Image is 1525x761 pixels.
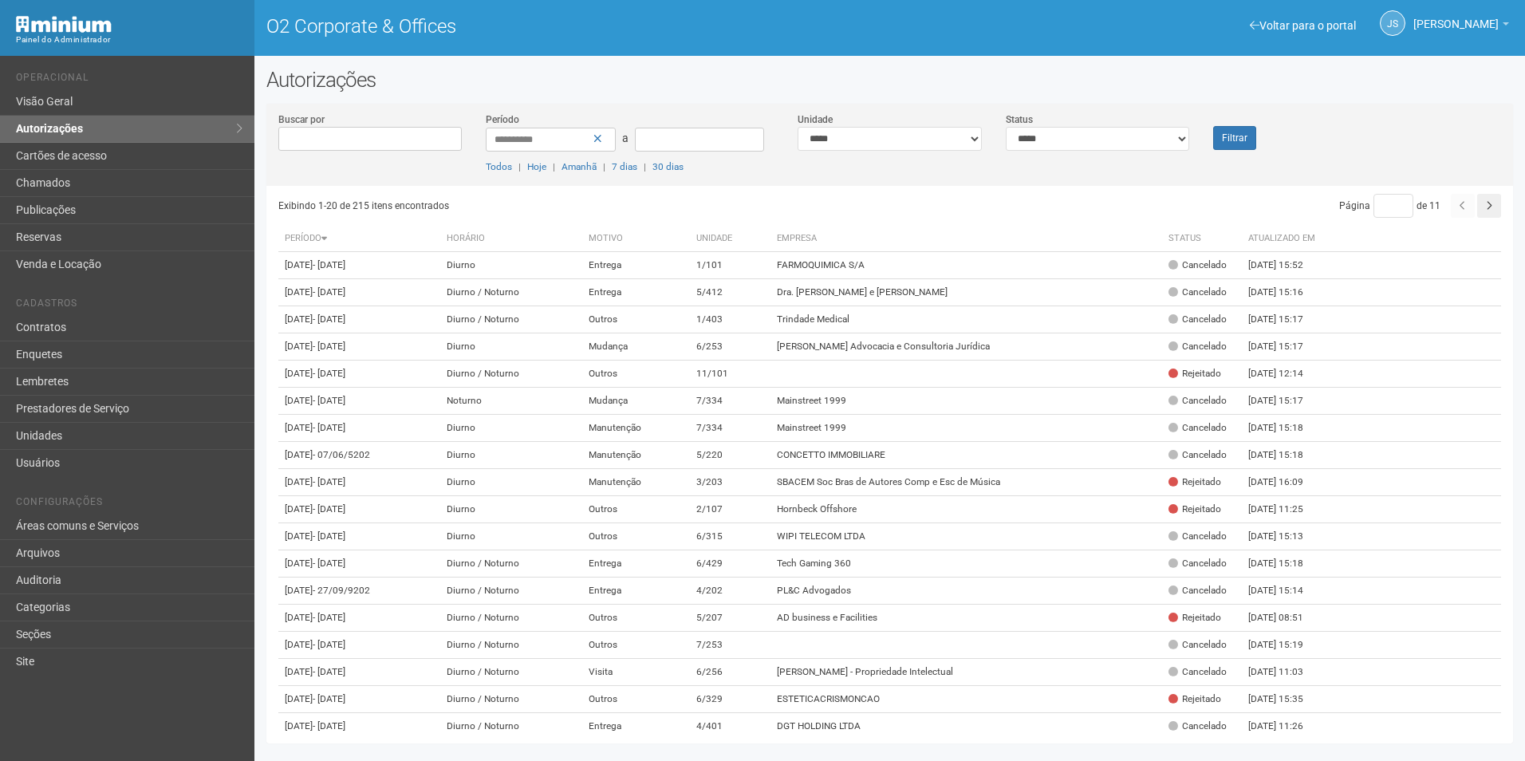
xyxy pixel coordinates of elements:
[313,530,345,542] span: - [DATE]
[1168,692,1221,706] div: Rejeitado
[1242,605,1330,632] td: [DATE] 08:51
[582,226,691,252] th: Motivo
[278,632,441,659] td: [DATE]
[1168,448,1227,462] div: Cancelado
[582,306,691,333] td: Outros
[770,686,1161,713] td: ESTETICACRISMONCAO
[770,605,1161,632] td: AD business e Facilities
[440,523,581,550] td: Diurno
[690,523,770,550] td: 6/315
[278,469,441,496] td: [DATE]
[1242,713,1330,740] td: [DATE] 11:26
[690,279,770,306] td: 5/412
[16,72,242,89] li: Operacional
[582,442,691,469] td: Manutenção
[278,306,441,333] td: [DATE]
[582,578,691,605] td: Entrega
[440,713,581,740] td: Diurno / Noturno
[1242,388,1330,415] td: [DATE] 15:17
[798,112,833,127] label: Unidade
[278,279,441,306] td: [DATE]
[278,415,441,442] td: [DATE]
[313,693,345,704] span: - [DATE]
[313,368,345,379] span: - [DATE]
[582,279,691,306] td: Entrega
[440,632,581,659] td: Diurno / Noturno
[690,333,770,361] td: 6/253
[770,659,1161,686] td: [PERSON_NAME] - Propriedade Intelectual
[486,112,519,127] label: Período
[770,415,1161,442] td: Mainstreet 1999
[1413,20,1509,33] a: [PERSON_NAME]
[1380,10,1405,36] a: JS
[278,252,441,279] td: [DATE]
[1168,530,1227,543] div: Cancelado
[1168,258,1227,272] div: Cancelado
[1162,226,1242,252] th: Status
[1168,720,1227,733] div: Cancelado
[278,361,441,388] td: [DATE]
[690,415,770,442] td: 7/334
[582,333,691,361] td: Mudança
[582,632,691,659] td: Outros
[440,550,581,578] td: Diurno / Noturno
[313,666,345,677] span: - [DATE]
[1242,659,1330,686] td: [DATE] 11:03
[278,442,441,469] td: [DATE]
[1168,475,1221,489] div: Rejeitado
[622,132,629,144] span: a
[313,720,345,731] span: - [DATE]
[1242,632,1330,659] td: [DATE] 15:19
[1006,112,1033,127] label: Status
[440,279,581,306] td: Diurno / Noturno
[652,161,684,172] a: 30 dias
[690,226,770,252] th: Unidade
[690,252,770,279] td: 1/101
[770,333,1161,361] td: [PERSON_NAME] Advocacia e Consultoria Jurídica
[1168,340,1227,353] div: Cancelado
[1168,421,1227,435] div: Cancelado
[690,469,770,496] td: 3/203
[440,226,581,252] th: Horário
[1242,361,1330,388] td: [DATE] 12:14
[16,496,242,513] li: Configurações
[1242,469,1330,496] td: [DATE] 16:09
[1242,333,1330,361] td: [DATE] 15:17
[313,259,345,270] span: - [DATE]
[440,659,581,686] td: Diurno / Noturno
[313,585,370,596] span: - 27/09/9202
[527,161,546,172] a: Hoje
[1242,523,1330,550] td: [DATE] 15:13
[1168,557,1227,570] div: Cancelado
[278,686,441,713] td: [DATE]
[690,659,770,686] td: 6/256
[1168,638,1227,652] div: Cancelado
[1413,2,1499,30] span: Jeferson Souza
[1242,252,1330,279] td: [DATE] 15:52
[690,496,770,523] td: 2/107
[313,476,345,487] span: - [DATE]
[582,713,691,740] td: Entrega
[1242,279,1330,306] td: [DATE] 15:16
[278,578,441,605] td: [DATE]
[1168,394,1227,408] div: Cancelado
[582,605,691,632] td: Outros
[440,306,581,333] td: Diurno / Noturno
[1168,367,1221,380] div: Rejeitado
[313,558,345,569] span: - [DATE]
[313,422,345,433] span: - [DATE]
[278,194,890,218] div: Exibindo 1-20 de 215 itens encontrados
[16,16,112,33] img: Minium
[770,226,1161,252] th: Empresa
[770,442,1161,469] td: CONCETTO IMMOBILIARE
[1242,226,1330,252] th: Atualizado em
[278,550,441,578] td: [DATE]
[582,523,691,550] td: Outros
[440,605,581,632] td: Diurno / Noturno
[582,361,691,388] td: Outros
[582,686,691,713] td: Outros
[440,388,581,415] td: Noturno
[1242,415,1330,442] td: [DATE] 15:18
[690,361,770,388] td: 11/101
[278,333,441,361] td: [DATE]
